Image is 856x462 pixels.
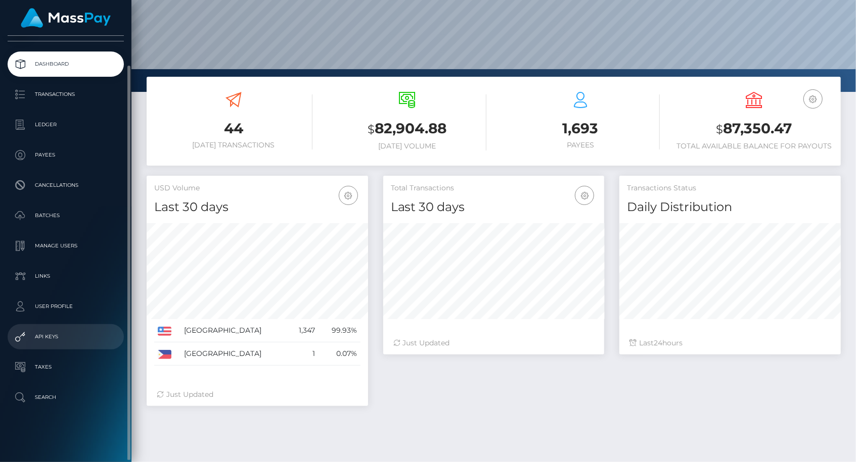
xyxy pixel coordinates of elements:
[21,8,111,28] img: MassPay Logo
[319,319,361,342] td: 99.93%
[502,119,660,138] h3: 1,693
[181,342,289,366] td: [GEOGRAPHIC_DATA]
[289,319,319,342] td: 1,347
[8,52,124,77] a: Dashboard
[716,122,723,136] small: $
[158,350,171,359] img: PH.png
[8,233,124,259] a: Manage Users
[393,338,595,348] div: Just Updated
[627,198,833,216] h4: Daily Distribution
[289,342,319,366] td: 1
[675,119,833,139] h3: 87,350.47
[8,82,124,107] a: Transactions
[654,338,662,347] span: 24
[12,269,120,284] p: Links
[12,390,120,405] p: Search
[629,338,831,348] div: Last hours
[391,183,597,193] h5: Total Transactions
[12,299,120,314] p: User Profile
[12,57,120,72] p: Dashboard
[675,142,833,150] h6: Total Available Balance for Payouts
[154,119,312,138] h3: 44
[8,354,124,380] a: Taxes
[8,264,124,289] a: Links
[12,238,120,253] p: Manage Users
[319,342,361,366] td: 0.07%
[627,183,833,193] h5: Transactions Status
[154,198,361,216] h4: Last 30 days
[8,294,124,319] a: User Profile
[8,203,124,228] a: Batches
[12,178,120,193] p: Cancellations
[181,319,289,342] td: [GEOGRAPHIC_DATA]
[391,198,597,216] h4: Last 30 days
[12,147,120,163] p: Payees
[368,122,375,136] small: $
[8,112,124,137] a: Ledger
[8,142,124,168] a: Payees
[12,117,120,132] p: Ledger
[12,87,120,102] p: Transactions
[154,183,361,193] h5: USD Volume
[157,389,358,400] div: Just Updated
[502,141,660,149] h6: Payees
[154,141,312,149] h6: [DATE] Transactions
[8,324,124,349] a: API Keys
[158,327,171,336] img: US.png
[328,119,486,139] h3: 82,904.88
[8,173,124,198] a: Cancellations
[8,385,124,410] a: Search
[12,208,120,223] p: Batches
[328,142,486,150] h6: [DATE] Volume
[12,360,120,375] p: Taxes
[12,329,120,344] p: API Keys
